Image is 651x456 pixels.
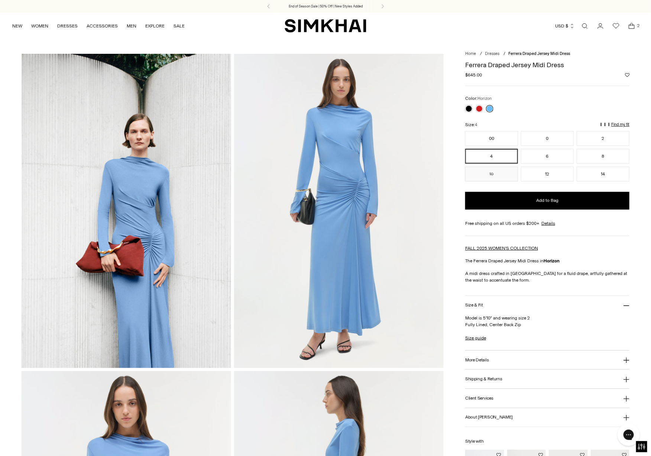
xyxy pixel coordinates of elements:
[465,296,629,315] button: Size & Fit
[555,18,575,34] button: USD $
[465,377,502,381] h3: Shipping & Returns
[57,18,78,34] a: DRESSES
[12,18,22,34] a: NEW
[465,408,629,427] button: About [PERSON_NAME]
[31,18,48,34] a: WOMEN
[465,72,482,78] span: $645.00
[625,73,629,77] button: Add to Wishlist
[87,18,118,34] a: ACCESSORIES
[465,220,629,227] div: Free shipping on all US orders $200+
[127,18,136,34] a: MEN
[465,51,629,57] nav: breadcrumbs
[465,351,629,370] button: More Details
[465,62,629,68] h1: Ferrera Draped Jersey Midi Dress
[485,51,499,56] a: Dresses
[624,19,639,33] a: Open cart modal
[6,428,75,450] iframe: Sign Up via Text for Offers
[465,131,518,146] button: 00
[577,167,629,181] button: 14
[521,167,574,181] button: 12
[285,19,366,33] a: SIMKHAI
[465,257,629,264] p: The Ferrera Draped Jersey Midi Dress in
[465,51,476,56] a: Home
[465,270,629,283] p: A midi dress crafted in [GEOGRAPHIC_DATA] for a fluid drape, artfully gathered at the waist to ac...
[465,246,538,251] a: FALL 2025 WOMEN'S COLLECTION
[609,19,624,33] a: Wishlist
[465,121,477,128] label: Size:
[465,167,518,181] button: 10
[593,19,608,33] a: Go to the account page
[465,358,489,362] h3: More Details
[635,22,642,29] span: 2
[465,439,629,444] h6: Style with
[536,197,558,204] span: Add to Bag
[465,370,629,388] button: Shipping & Returns
[503,51,505,57] div: /
[465,389,629,408] button: Client Services
[521,131,574,146] button: 0
[465,415,513,420] h3: About [PERSON_NAME]
[475,122,477,127] span: 4
[174,18,185,34] a: SALE
[541,220,555,227] a: Details
[22,54,231,368] img: Ferrera Draped Jersey Midi Dress
[465,192,629,210] button: Add to Bag
[577,131,629,146] button: 2
[577,19,592,33] a: Open search modal
[465,396,493,401] h3: Client Services
[577,149,629,164] button: 8
[614,421,644,449] iframe: Gorgias live chat messenger
[477,96,492,101] span: Horizon
[508,51,570,56] span: Ferrera Draped Jersey Midi Dress
[234,54,444,368] img: Ferrera Draped Jersey Midi Dress
[465,315,629,328] p: Model is 5'10" and wearing size 2 Fully Lined, Center Back Zip
[544,258,560,263] strong: Horizon
[465,303,483,308] h3: Size & Fit
[465,149,518,164] button: 4
[465,95,492,102] label: Color:
[289,4,363,9] a: End of Season Sale | 50% Off | New Styles Added
[465,335,486,341] a: Size guide
[480,51,482,57] div: /
[521,149,574,164] button: 6
[145,18,165,34] a: EXPLORE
